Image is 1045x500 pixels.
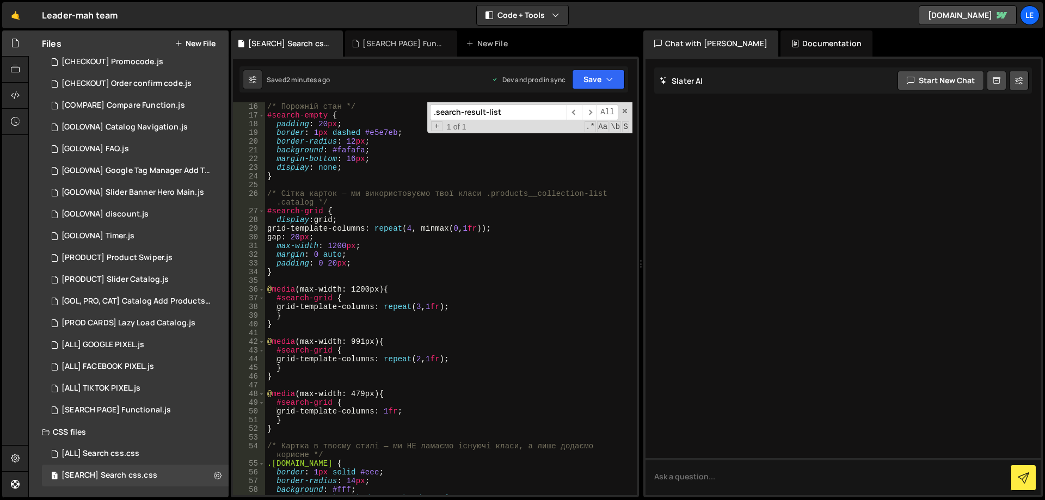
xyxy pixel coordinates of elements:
div: 20 [233,137,265,146]
div: 23 [233,163,265,172]
div: [GOLOVNA] Google Tag Manager Add To Cart.js [62,166,212,176]
div: 52 [233,424,265,433]
div: 44 [233,355,265,363]
div: [CHECKOUT] Order confirm code.js [62,79,192,89]
div: 38 [233,303,265,311]
div: 16298/44879.js [42,73,229,95]
div: 19 [233,128,265,137]
div: 34 [233,268,265,276]
div: 16298/46356.js [42,399,229,421]
div: 51 [233,416,265,424]
div: 16298/45048.js [42,334,229,356]
a: Le [1020,5,1040,25]
div: 55 [233,459,265,468]
div: 35 [233,276,265,285]
span: Search In Selection [622,121,629,132]
button: Save [572,70,625,89]
h2: Slater AI [660,76,703,86]
div: [COMPARE] Compare Function.js [62,101,185,110]
div: 47 [233,381,265,390]
div: 16298/44401.js [42,182,229,203]
div: 37 [233,294,265,303]
div: [PRODUCT] Slider Catalog.js [62,275,169,285]
div: 16298/44828.js [42,269,229,291]
div: 57 [233,477,265,485]
span: 1 [51,472,58,481]
div: 50 [233,407,265,416]
div: 16298/44405.js [42,247,229,269]
span: Toggle Replace mode [431,121,442,131]
div: Dev and prod in sync [491,75,565,84]
div: 29 [233,224,265,233]
div: 40 [233,320,265,329]
span: 1 of 1 [442,122,471,131]
div: [GOLOVNA] FAQ.js [62,144,129,154]
div: 16298/45144.js [42,51,229,73]
div: New File [466,38,512,49]
div: 54 [233,442,265,459]
div: 16298/45049.js [42,378,229,399]
div: 26 [233,189,265,207]
div: Saved [267,75,330,84]
div: 46 [233,372,265,381]
div: 16 [233,102,265,111]
div: CSS files [29,421,229,443]
div: 16298/44400.js [42,225,229,247]
div: 18 [233,120,265,128]
div: 21 [233,146,265,155]
span: ​ [582,104,597,120]
div: 22 [233,155,265,163]
div: 36 [233,285,265,294]
div: 45 [233,363,265,372]
div: [GOLOVNA] Slider Banner Hero Main.js [62,188,204,197]
div: [SEARCH PAGE] Functional.js [62,405,171,415]
div: [ALL] TIKTOK PIXEL.js [62,384,140,393]
div: 16298/46358.css [42,465,229,486]
div: [SEARCH] Search css.css [248,38,330,49]
div: [PRODUCT] Product Swiper.js [62,253,173,263]
span: RegExp Search [585,121,596,132]
div: 16298/44469.js [42,160,232,182]
div: 42 [233,337,265,346]
div: 56 [233,468,265,477]
div: [PROD CARDS] Lazy Load Catalog.js [62,318,195,328]
div: 16298/45047.js [42,356,229,378]
span: ​ [567,104,582,120]
input: Search for [430,104,567,120]
div: 48 [233,390,265,398]
div: 16298/46291.css [42,443,229,465]
div: 49 [233,398,265,407]
h2: Files [42,38,62,50]
div: 41 [233,329,265,337]
div: 17 [233,111,265,120]
div: 2 minutes ago [286,75,330,84]
div: 16298/44855.js [42,116,229,138]
div: 24 [233,172,265,181]
div: 28 [233,215,265,224]
div: 58 [233,485,265,494]
div: [SEARCH PAGE] Functional.js [362,38,444,49]
span: CaseSensitive Search [597,121,608,132]
div: [ALL] GOOGLE PIXEL.js [62,340,144,350]
div: 33 [233,259,265,268]
div: 16298/44466.js [42,203,229,225]
div: 16298/44845.js [42,291,232,312]
div: 39 [233,311,265,320]
div: [GOLOVNA] Timer.js [62,231,134,241]
div: [CHECKOUT] Promocode.js [62,57,163,67]
button: Start new chat [898,71,984,90]
div: 31 [233,242,265,250]
div: [SEARCH] Search css.css [62,471,157,480]
div: 53 [233,433,265,442]
div: 27 [233,207,265,215]
div: Chat with [PERSON_NAME] [643,30,778,57]
div: [ALL] FACEBOOK PIXEL.js [62,362,154,372]
div: [ALL] Search css.css [62,449,139,459]
div: [GOLOVNA] discount.js [62,209,149,219]
span: Whole Word Search [610,121,621,132]
div: Documentation [780,30,872,57]
div: 30 [233,233,265,242]
div: 43 [233,346,265,355]
button: New File [175,39,216,48]
div: 16298/44406.js [42,312,229,334]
